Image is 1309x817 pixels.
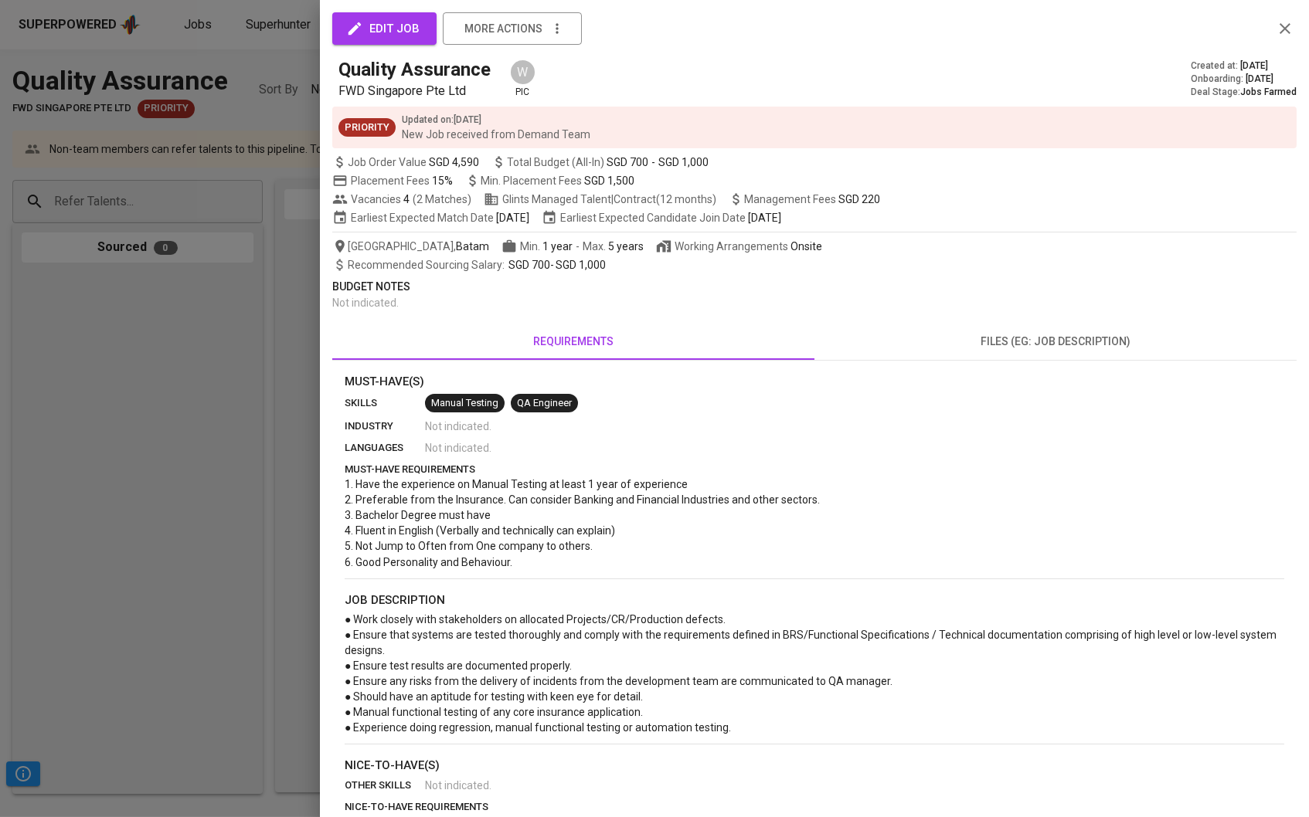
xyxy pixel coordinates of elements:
[556,259,606,271] span: SGD 1,000
[576,239,580,254] span: -
[429,154,479,170] span: SGD 4,590
[608,240,644,253] span: 5 years
[332,154,479,170] span: Job Order Value
[790,239,822,254] div: Onsite
[345,440,425,456] p: languages
[425,778,491,793] span: Not indicated .
[1240,86,1297,97] span: Jobs Farmed
[824,332,1287,351] span: files (eg: job description)
[425,396,505,411] span: Manual Testing
[345,419,425,434] p: industry
[511,396,578,411] span: QA Engineer
[748,210,781,225] span: [DATE]
[345,592,1284,609] p: job description
[345,509,491,521] span: 3. Bachelor Degree must have
[520,240,573,253] span: Min.
[1246,73,1273,86] span: [DATE]
[425,440,491,456] span: Not indicated .
[342,332,805,351] span: requirements
[658,154,709,170] span: SGD 1,000
[338,57,491,82] h5: Quality Assurance
[345,556,512,568] span: 6. Good Personality and Behaviour.
[345,478,688,490] span: 1. Have the experience on Manual Testing at least 1 year of experience
[1191,73,1297,86] div: Onboarding :
[583,240,644,253] span: Max.
[401,192,410,207] span: 4
[542,210,781,225] span: Earliest Expected Candidate Join Date
[345,524,615,537] span: 4. Fluent in English (Verbally and technically can explain)
[651,154,655,170] span: -
[345,462,1284,477] p: must-have requirements
[345,373,1284,391] p: Must-Have(s)
[345,799,1284,815] p: nice-to-have requirements
[1191,59,1297,73] div: Created at :
[348,257,606,273] span: -
[402,127,590,142] p: New Job received from Demand Team
[345,757,1284,775] p: nice-to-have(s)
[607,154,648,170] span: SGD 700
[345,493,820,506] span: 2. Preferable from the Insurance. Can consider Banking and Financial Industries and other sectors.
[425,419,491,434] span: Not indicated .
[509,59,536,86] div: W
[332,192,471,207] span: Vacancies ( 2 Matches )
[351,175,453,187] span: Placement Fees
[332,297,399,309] span: Not indicated .
[332,210,529,225] span: Earliest Expected Match Date
[345,778,425,793] p: other skills
[456,239,489,254] span: Batam
[509,59,536,99] div: pic
[345,540,593,552] span: 5. Not Jump to Often from One company to others.
[338,83,466,98] span: FWD Singapore Pte Ltd
[345,395,425,411] p: skills
[1240,59,1268,73] span: [DATE]
[443,12,582,45] button: more actions
[584,175,634,187] span: SGD 1,500
[744,193,880,205] span: Management Fees
[656,239,822,254] span: Working Arrangements
[481,175,634,187] span: Min. Placement Fees
[338,120,396,135] span: Priority
[496,210,529,225] span: [DATE]
[484,192,716,207] span: Glints Managed Talent | Contract (12 months)
[491,154,709,170] span: Total Budget (All-In)
[349,19,420,39] span: edit job
[402,113,590,127] p: Updated on : [DATE]
[332,279,1297,295] p: Budget Notes
[332,12,437,45] button: edit job
[345,613,1279,734] span: ● Work closely with stakeholders on allocated Projects/CR/Production defects. ● Ensure that syste...
[464,19,542,39] span: more actions
[838,193,880,205] span: SGD 220
[542,240,573,253] span: 1 year
[1191,86,1297,99] div: Deal Stage :
[348,259,507,271] span: Recommended Sourcing Salary :
[332,239,489,254] span: [GEOGRAPHIC_DATA] ,
[432,175,453,187] span: 15%
[508,259,550,271] span: SGD 700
